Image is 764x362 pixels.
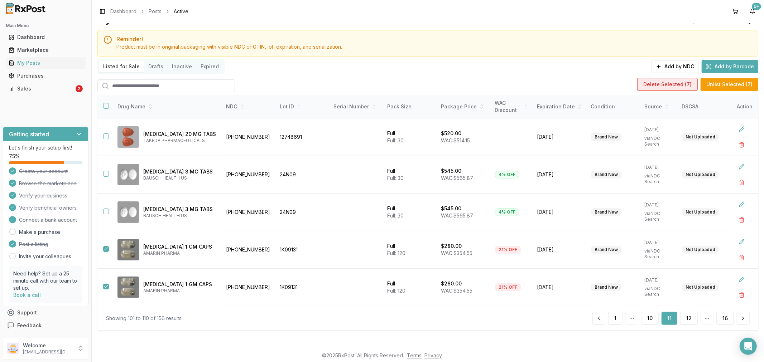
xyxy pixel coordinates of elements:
p: [MEDICAL_DATA] 1 GM CAPS [143,243,216,250]
p: [DATE] [644,127,673,133]
td: [PHONE_NUMBER] [222,194,275,231]
td: Full [383,156,437,194]
span: Full: 30 [387,212,404,219]
div: 4% OFF [495,208,519,216]
span: WAC: $565.87 [441,212,473,219]
td: Full [383,118,437,156]
a: Dashboard [110,8,136,15]
p: AMARIN PHARMA [143,250,216,256]
td: Full [383,269,437,306]
button: Listed for Sale [99,61,144,72]
span: Full: 30 [387,175,404,181]
p: via NDC Search [644,173,673,185]
div: Brand New [591,133,622,141]
div: 21% OFF [495,246,521,254]
p: [DATE] [644,202,673,208]
div: Expiration Date [537,103,582,110]
nav: breadcrumb [110,8,188,15]
button: Dashboard [3,31,88,43]
p: via NDC Search [644,136,673,147]
div: Brand New [591,208,622,216]
p: $280.00 [441,243,462,250]
img: Trulance 3 MG TABS [117,164,139,185]
button: Support [3,306,88,319]
p: TAKEDA PHARMACEUTICALS [143,138,216,143]
button: Expired [196,61,223,72]
div: Showing 101 to 110 of 156 results [106,315,182,322]
td: 1K09131 [275,231,329,269]
td: [PHONE_NUMBER] [222,231,275,269]
button: 11 [662,312,677,325]
p: Let's finish your setup first! [9,144,82,151]
img: Vascepa 1 GM CAPS [117,239,139,260]
div: Open Intercom Messenger [740,338,757,355]
div: Marketplace [9,47,83,54]
p: [MEDICAL_DATA] 1 GM CAPS [143,281,216,288]
td: 1K09131 [275,269,329,306]
img: User avatar [7,343,19,354]
p: [MEDICAL_DATA] 3 MG TABS [143,168,216,175]
td: 24N09 [275,194,329,231]
a: Terms [407,352,422,358]
h3: Getting started [9,130,49,138]
p: BAUSCH HEALTH US [143,175,216,181]
button: Add by NDC [651,60,699,73]
th: DSCSA [677,95,731,118]
div: Source [644,103,673,110]
p: via NDC Search [644,248,673,260]
button: 9+ [747,6,758,17]
div: Not Uploaded [682,133,719,141]
p: [EMAIL_ADDRESS][DOMAIN_NAME] [23,349,73,355]
a: Privacy [424,352,442,358]
p: BAUSCH HEALTH US [143,213,216,219]
button: Delete [735,176,748,189]
button: Purchases [3,70,88,82]
th: Action [731,95,758,118]
div: 9+ [752,3,761,10]
button: Delete [735,251,748,264]
div: Lot ID [280,103,325,110]
p: $520.00 [441,130,461,137]
a: 10 [641,312,659,325]
span: WAC: $514.15 [441,137,470,143]
div: Not Uploaded [682,208,719,216]
p: via NDC Search [644,286,673,297]
span: WAC: $354.55 [441,250,472,256]
td: [PHONE_NUMBER] [222,269,275,306]
span: [DATE] [537,284,582,291]
button: Unlist Selected (7) [701,78,758,91]
span: Verify beneficial owners [19,204,77,211]
div: Sales [9,85,74,92]
a: 1 [608,312,623,325]
p: via NDC Search [644,211,673,222]
div: NDC [226,103,271,110]
div: Serial Number [333,103,379,110]
img: Trintellix 20 MG TABS [117,126,139,148]
span: Full: 30 [387,137,404,143]
td: Full [383,194,437,231]
div: Purchases [9,72,83,79]
div: 2 [76,85,83,92]
a: Sales2 [6,82,86,95]
button: Edit [735,123,748,136]
button: Marketplace [3,44,88,56]
div: Brand New [591,283,622,291]
a: Make a purchase [19,229,60,236]
button: My Posts [3,57,88,69]
span: Browse the marketplace [19,180,77,187]
div: Drug Name [117,103,216,110]
button: Edit [735,198,748,211]
button: Delete [735,214,748,226]
button: 16 [716,312,734,325]
button: Inactive [168,61,196,72]
button: Edit [735,160,748,173]
p: $545.00 [441,205,461,212]
p: Need help? Set up a 25 minute call with our team to set up. [13,270,78,292]
td: [PHONE_NUMBER] [222,156,275,194]
div: Not Uploaded [682,171,719,178]
span: WAC: $354.55 [441,288,472,294]
p: [MEDICAL_DATA] 20 MG TABS [143,131,216,138]
span: Full: 120 [387,288,405,294]
span: Post a listing [19,241,48,248]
